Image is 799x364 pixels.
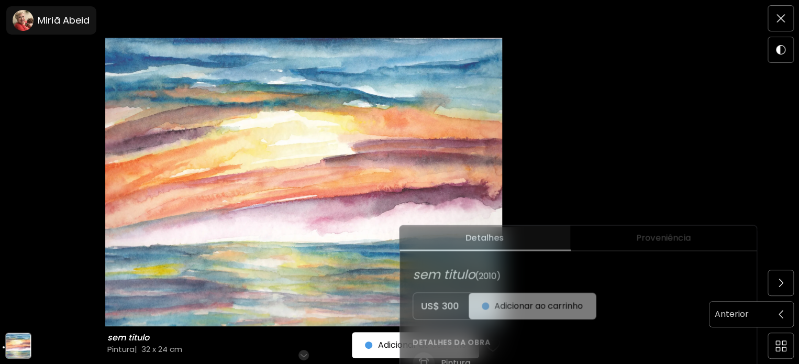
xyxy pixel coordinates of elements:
button: Adicionar ao carrinho [469,293,596,319]
h6: Anterior [715,307,749,321]
span: Adicionar ao carrinho [365,339,466,351]
button: Adicionar ao carrinho [352,332,479,358]
span: (2010) [475,270,501,282]
h6: sem titulo [107,333,152,343]
h6: Miriã Abeid [38,14,90,27]
span: sem titulo [413,266,475,283]
h4: Pintura | 32 x 24 cm [107,344,393,355]
h5: US$ 300 [413,300,469,312]
span: Detalhes [406,231,564,244]
h6: Detalhes da obra [413,336,744,348]
span: Adicionar ao carrinho [482,300,583,312]
span: Proveniência [576,231,750,244]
